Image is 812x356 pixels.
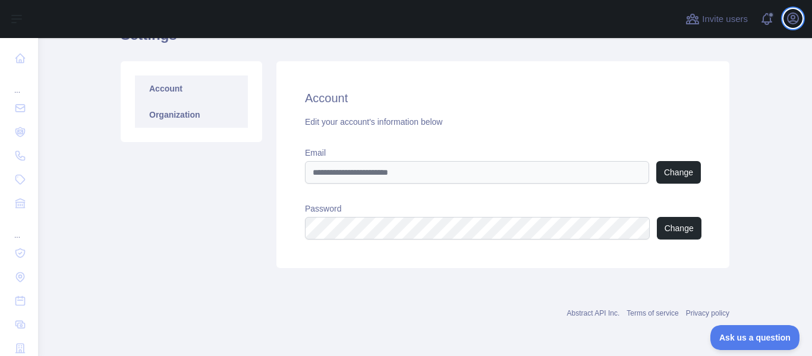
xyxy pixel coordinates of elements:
[121,26,729,54] h1: Settings
[10,71,29,95] div: ...
[710,325,800,350] iframe: Toggle Customer Support
[135,102,248,128] a: Organization
[627,309,678,317] a: Terms of service
[686,309,729,317] a: Privacy policy
[305,147,701,159] label: Email
[305,203,701,215] label: Password
[656,161,701,184] button: Change
[305,90,701,106] h2: Account
[135,75,248,102] a: Account
[657,217,701,240] button: Change
[305,116,701,128] div: Edit your account's information below
[10,216,29,240] div: ...
[683,10,750,29] button: Invite users
[702,12,748,26] span: Invite users
[567,309,620,317] a: Abstract API Inc.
